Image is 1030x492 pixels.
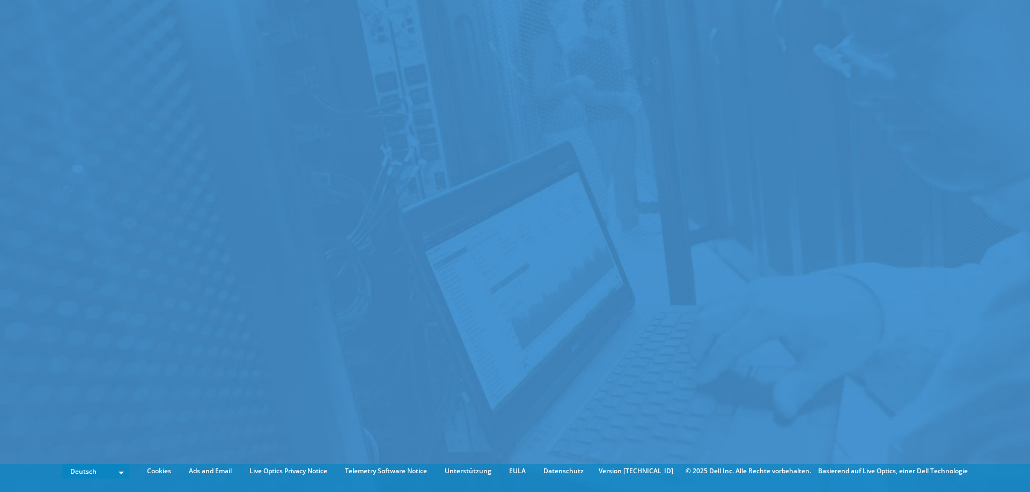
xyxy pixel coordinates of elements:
a: Telemetry Software Notice [337,465,435,477]
a: Ads and Email [181,465,240,477]
li: Basierend auf Live Optics, einer Dell Technologie [818,465,968,477]
a: Unterstützung [437,465,499,477]
a: Cookies [139,465,179,477]
a: Live Optics Privacy Notice [241,465,335,477]
li: © 2025 Dell Inc. Alle Rechte vorbehalten. [680,465,816,477]
a: EULA [501,465,534,477]
li: Version [TECHNICAL_ID] [593,465,679,477]
a: Datenschutz [535,465,592,477]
